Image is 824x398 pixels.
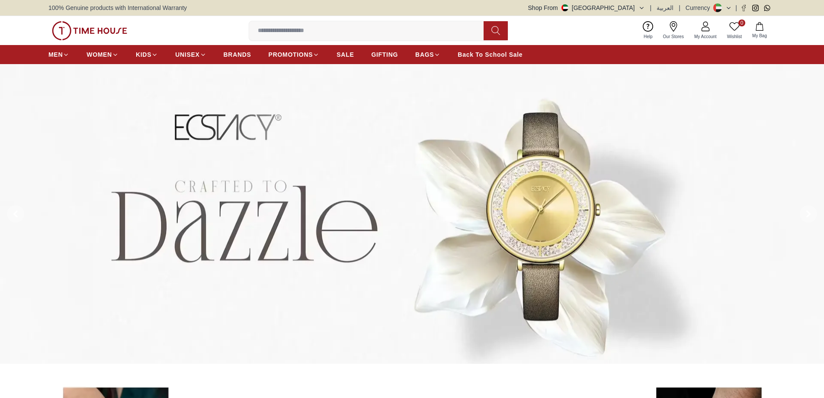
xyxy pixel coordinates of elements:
[764,5,770,11] a: Whatsapp
[657,3,673,12] button: العربية
[371,50,398,59] span: GIFTING
[686,3,714,12] div: Currency
[48,3,187,12] span: 100% Genuine products with International Warranty
[752,5,759,11] a: Instagram
[722,19,747,42] a: 0Wishlist
[741,5,747,11] a: Facebook
[415,47,440,62] a: BAGS
[747,20,772,41] button: My Bag
[224,50,251,59] span: BRANDS
[87,50,112,59] span: WOMEN
[691,33,720,40] span: My Account
[561,4,568,11] img: United Arab Emirates
[679,3,680,12] span: |
[48,47,69,62] a: MEN
[658,19,689,42] a: Our Stores
[87,47,119,62] a: WOMEN
[337,50,354,59] span: SALE
[224,47,251,62] a: BRANDS
[48,50,63,59] span: MEN
[337,47,354,62] a: SALE
[136,47,158,62] a: KIDS
[269,50,313,59] span: PROMOTIONS
[738,19,745,26] span: 0
[415,50,434,59] span: BAGS
[175,47,206,62] a: UNISEX
[660,33,687,40] span: Our Stores
[458,47,523,62] a: Back To School Sale
[371,47,398,62] a: GIFTING
[528,3,645,12] button: Shop From[GEOGRAPHIC_DATA]
[640,33,656,40] span: Help
[458,50,523,59] span: Back To School Sale
[650,3,652,12] span: |
[749,32,770,39] span: My Bag
[136,50,151,59] span: KIDS
[269,47,320,62] a: PROMOTIONS
[724,33,745,40] span: Wishlist
[735,3,737,12] span: |
[638,19,658,42] a: Help
[52,21,127,40] img: ...
[175,50,199,59] span: UNISEX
